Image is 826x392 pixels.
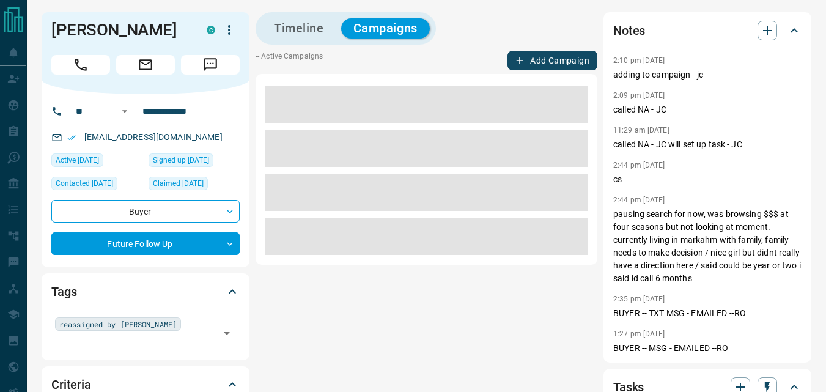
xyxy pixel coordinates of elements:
span: Active [DATE] [56,154,99,166]
p: 11:29 am [DATE] [613,126,669,135]
button: Open [117,104,132,119]
p: 2:09 pm [DATE] [613,91,665,100]
span: Signed up [DATE] [153,154,209,166]
p: cs [613,173,802,186]
p: called NA - JC will set up task - JC [613,138,802,151]
div: Notes [613,16,802,45]
div: Tags [51,277,240,306]
p: adding to campaign - jc [613,68,802,81]
span: Email [116,55,175,75]
button: Timeline [262,18,336,39]
p: BUYER -- MSG - EMAILED --RO [613,342,802,355]
span: reassigned by [PERSON_NAME] [59,318,177,330]
svg: Email Verified [67,133,76,142]
span: Call [51,55,110,75]
div: Thu Oct 24 2024 [149,177,240,194]
p: 2:35 pm [DATE] [613,295,665,303]
span: Claimed [DATE] [153,177,204,190]
div: Buyer [51,200,240,223]
p: pausing search for now, was browsing $$$ at four seasons but not looking at moment. currently liv... [613,208,802,285]
p: 2:10 pm [DATE] [613,56,665,65]
p: 1:27 pm [DATE] [613,330,665,338]
button: Add Campaign [507,51,597,70]
h1: [PERSON_NAME] [51,20,188,40]
p: 2:44 pm [DATE] [613,196,665,204]
span: Message [181,55,240,75]
button: Open [218,325,235,342]
button: Campaigns [341,18,430,39]
span: Contacted [DATE] [56,177,113,190]
div: Thu Aug 07 2025 [51,153,142,171]
p: called NA - JC [613,103,802,116]
h2: Notes [613,21,645,40]
div: Sat Mar 22 2025 [51,177,142,194]
p: -- Active Campaigns [256,51,323,70]
div: Fri Jul 12 2019 [149,153,240,171]
p: 2:44 pm [DATE] [613,161,665,169]
h2: Tags [51,282,76,301]
p: BUYER -- TXT MSG - EMAILED --RO [613,307,802,320]
a: [EMAIL_ADDRESS][DOMAIN_NAME] [84,132,223,142]
div: condos.ca [207,26,215,34]
div: Future Follow Up [51,232,240,255]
